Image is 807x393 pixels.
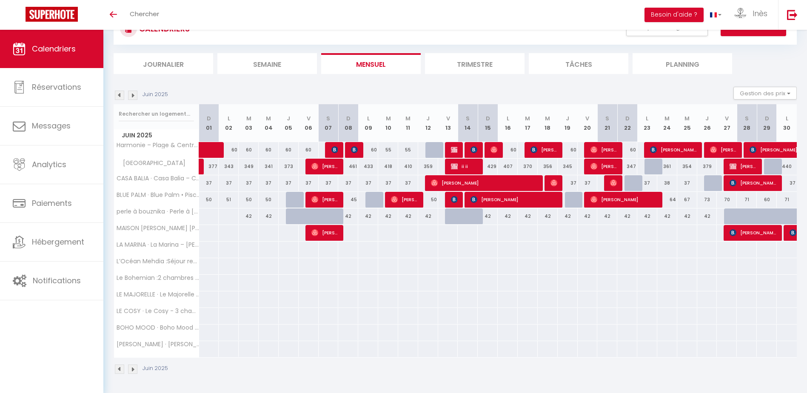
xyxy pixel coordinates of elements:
[367,114,370,122] abbr: L
[590,191,657,208] span: [PERSON_NAME]
[590,142,617,158] span: [PERSON_NAME]
[558,104,578,142] th: 19
[32,82,81,92] span: Réservations
[386,114,391,122] abbr: M
[114,129,199,142] span: Juin 2025
[311,158,338,174] span: [PERSON_NAME]
[199,192,219,208] div: 50
[259,142,279,158] div: 60
[32,236,84,247] span: Hébergement
[657,192,677,208] div: 64
[207,114,211,122] abbr: D
[219,192,239,208] div: 51
[777,175,797,191] div: 37
[617,104,637,142] th: 22
[378,142,398,158] div: 55
[279,104,299,142] th: 05
[471,191,557,208] span: [PERSON_NAME]
[745,114,749,122] abbr: S
[311,191,338,208] span: [PERSON_NAME]
[199,104,219,142] th: 01
[617,208,637,224] div: 42
[199,159,203,175] a: Elhaloui Rym
[617,142,637,158] div: 60
[319,175,339,191] div: 37
[466,114,470,122] abbr: S
[717,104,737,142] th: 27
[558,159,578,174] div: 345
[558,175,578,191] div: 37
[311,225,338,241] span: [PERSON_NAME]
[259,159,279,174] div: 341
[644,8,704,22] button: Besoin d'aide ?
[32,120,71,131] span: Messages
[525,114,530,122] abbr: M
[398,208,418,224] div: 42
[677,159,697,174] div: 354
[259,208,279,224] div: 42
[697,192,717,208] div: 73
[115,208,200,215] span: perle à bouznika · Perle à [GEOGRAPHIC_DATA] • Entre mer et commodités
[115,159,188,168] span: [GEOGRAPHIC_DATA]
[398,104,418,142] th: 11
[351,142,358,158] span: [PERSON_NAME]
[677,208,697,224] div: 42
[378,159,398,174] div: 418
[299,175,319,191] div: 37
[338,192,358,208] div: 45
[664,114,670,122] abbr: M
[705,114,709,122] abbr: J
[737,192,757,208] div: 71
[677,104,697,142] th: 25
[730,158,756,174] span: [PERSON_NAME]
[239,142,259,158] div: 60
[239,175,259,191] div: 37
[597,208,617,224] div: 42
[697,208,717,224] div: 42
[478,104,498,142] th: 15
[733,87,797,100] button: Gestion des prix
[119,106,194,122] input: Rechercher un logement...
[458,104,478,142] th: 14
[677,175,697,191] div: 37
[143,91,168,99] p: Juin 2025
[239,104,259,142] th: 03
[538,104,558,142] th: 18
[418,104,438,142] th: 12
[446,114,450,122] abbr: V
[530,142,557,158] span: [PERSON_NAME]
[338,208,358,224] div: 42
[7,3,32,29] button: Ouvrir le widget de chat LiveChat
[578,175,598,191] div: 37
[279,175,299,191] div: 37
[478,208,498,224] div: 42
[757,192,777,208] div: 60
[418,159,438,174] div: 359
[259,104,279,142] th: 04
[490,142,497,158] span: [PERSON_NAME]
[217,53,317,74] li: Semaine
[279,159,299,174] div: 373
[518,159,538,174] div: 370
[637,175,657,191] div: 37
[545,114,550,122] abbr: M
[710,142,737,158] span: [PERSON_NAME]
[765,114,769,122] abbr: D
[239,159,259,174] div: 349
[378,104,398,142] th: 10
[637,104,657,142] th: 23
[219,159,239,174] div: 343
[597,104,617,142] th: 21
[115,142,200,148] span: Harmonie – Plage & Centre | Dar & Stay BNB
[115,175,200,182] span: CASA BALIA · Casa Balia – Cosy & Bien Situé
[657,208,677,224] div: 42
[590,158,617,174] span: [PERSON_NAME]
[331,142,338,158] span: [PERSON_NAME]
[558,208,578,224] div: 42
[605,114,609,122] abbr: S
[115,325,200,331] span: BOHO MOOD · Boho Mood - 2 chambres avec terrasse & piscine
[578,104,598,142] th: 20
[737,104,757,142] th: 28
[757,104,777,142] th: 29
[115,225,200,231] span: MAISON [PERSON_NAME] [PERSON_NAME] à [GEOGRAPHIC_DATA]: 4 min de la mer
